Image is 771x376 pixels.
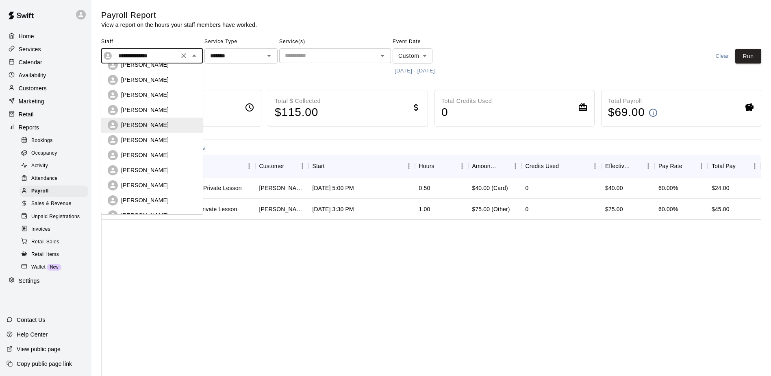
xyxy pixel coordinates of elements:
[472,205,510,213] div: $75.00 (Other)
[393,35,464,48] span: Event Date
[20,262,88,273] div: WalletNew
[259,184,304,192] div: Michael Black
[20,147,91,160] a: Occupancy
[31,175,58,183] span: Attendance
[468,155,521,177] div: Amount Paid
[695,160,708,172] button: Menu
[279,35,391,48] span: Service(s)
[377,50,388,61] button: Open
[31,213,80,221] span: Unpaid Registrations
[20,160,88,172] div: Activity
[284,160,295,172] button: Sort
[20,224,88,235] div: Invoices
[20,173,88,184] div: Attendance
[19,97,44,105] p: Marketing
[526,205,529,213] div: 0
[419,205,430,213] div: 1.00
[589,160,601,172] button: Menu
[313,205,354,213] div: Aug 7, 2025, 3:30 PM
[31,263,46,271] span: Wallet
[204,35,278,48] span: Service Type
[17,316,46,324] p: Contact Us
[20,185,91,198] a: Payroll
[7,108,85,120] div: Retail
[419,184,430,192] div: 0.50
[31,251,59,259] span: Retail Items
[441,97,492,105] p: Total Credits Used
[179,205,237,213] div: 1-Hour Private Lesson
[735,49,761,64] button: Run
[121,121,169,129] p: [PERSON_NAME]
[47,265,61,269] span: New
[441,105,492,120] h4: 0
[19,45,41,53] p: Services
[658,155,682,177] div: Pay Rate
[121,151,169,159] p: [PERSON_NAME]
[31,137,53,145] span: Bookings
[393,65,437,77] button: [DATE] - [DATE]
[472,184,508,192] div: $40.00 (Card)
[7,82,85,94] a: Customers
[31,200,72,208] span: Sales & Revenue
[263,50,275,61] button: Open
[101,10,257,21] h5: Payroll Report
[601,177,654,199] div: $40.00
[20,198,88,210] div: Sales & Revenue
[20,248,91,261] a: Retail Items
[189,50,200,61] button: Close
[631,160,642,172] button: Sort
[20,261,91,273] a: WalletNew
[7,43,85,55] a: Services
[20,249,88,260] div: Retail Items
[7,95,85,107] div: Marketing
[605,155,631,177] div: Effective Price
[20,134,91,147] a: Bookings
[121,211,169,219] p: [PERSON_NAME]
[608,97,658,105] p: Total Payroll
[20,186,88,197] div: Payroll
[101,35,203,48] span: Staff
[509,160,521,172] button: Menu
[19,277,40,285] p: Settings
[7,121,85,133] a: Reports
[712,184,730,192] div: $24.00
[178,50,189,61] button: Clear
[275,105,321,120] h4: $ 115.00
[20,236,88,248] div: Retail Sales
[31,225,50,234] span: Invoices
[17,360,72,368] p: Copy public page link
[20,223,91,236] a: Invoices
[521,155,602,177] div: Credits Used
[7,275,85,287] a: Settings
[199,160,210,172] button: Sort
[419,155,434,177] div: Hours
[121,136,169,144] p: [PERSON_NAME]
[20,173,91,185] a: Attendance
[654,155,708,177] div: Pay Rate
[7,30,85,42] a: Home
[709,49,735,64] button: Clear
[20,148,88,159] div: Occupancy
[712,205,730,213] div: $45.00
[31,187,49,195] span: Payroll
[456,160,468,172] button: Menu
[19,58,42,66] p: Calendar
[7,56,85,68] div: Calendar
[31,238,59,246] span: Retail Sales
[415,155,468,177] div: Hours
[179,184,242,192] div: 1/2 Hour Private Lesson
[121,61,169,69] p: [PERSON_NAME]
[121,76,169,84] p: [PERSON_NAME]
[255,155,308,177] div: Customer
[708,155,761,177] div: Total Pay
[20,236,91,248] a: Retail Sales
[393,48,432,63] div: Custom
[259,205,304,213] div: Woody Doherty
[259,155,285,177] div: Customer
[313,184,354,192] div: Aug 15, 2025, 5:00 PM
[19,32,34,40] p: Home
[608,105,645,120] h4: $ 69.00
[712,155,736,177] div: Total Pay
[17,330,48,339] p: Help Center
